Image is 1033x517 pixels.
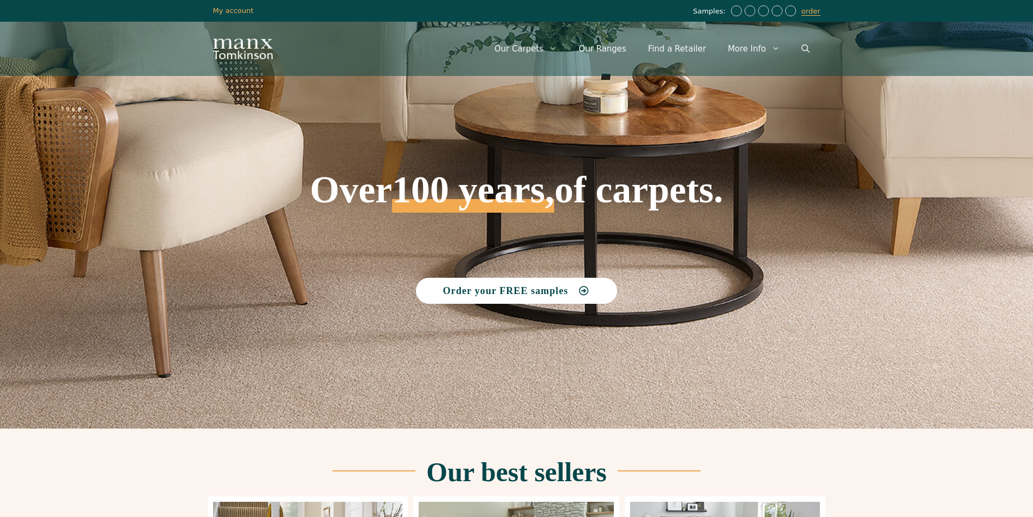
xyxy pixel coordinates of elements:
a: Our Carpets [484,33,568,65]
span: Samples: [693,7,728,16]
img: Manx Tomkinson [213,39,273,59]
h1: Over of carpets. [213,92,820,213]
a: Our Ranges [568,33,637,65]
a: Find a Retailer [637,33,717,65]
a: order [801,7,820,16]
a: My account [213,7,254,15]
h2: Our best sellers [426,458,606,486]
nav: Primary [484,33,820,65]
a: Open Search Bar [791,33,820,65]
span: 100 years, [392,180,554,213]
a: More Info [717,33,790,65]
a: Order your FREE samples [416,278,618,304]
span: Order your FREE samples [443,286,568,296]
